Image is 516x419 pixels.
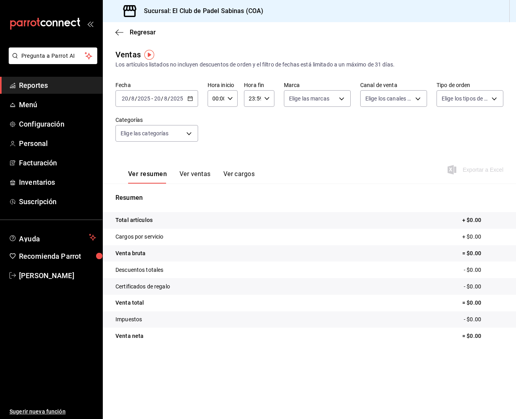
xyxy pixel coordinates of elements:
[115,233,164,241] p: Cargos por servicio
[19,251,96,262] span: Recomienda Parrot
[130,28,156,36] span: Regresar
[180,170,211,184] button: Ver ventas
[19,157,96,168] span: Facturación
[365,95,412,102] span: Elige los canales de venta
[9,47,97,64] button: Pregunta a Parrot AI
[115,216,153,224] p: Total artículos
[115,332,144,340] p: Venta neta
[244,82,274,88] label: Hora fin
[128,170,167,184] button: Ver resumen
[129,95,131,102] span: /
[19,99,96,110] span: Menú
[115,282,170,291] p: Certificados de regalo
[284,82,351,88] label: Marca
[437,82,503,88] label: Tipo de orden
[462,332,503,340] p: = $0.00
[19,177,96,188] span: Inventarios
[115,299,144,307] p: Venta total
[464,282,503,291] p: - $0.00
[115,193,503,203] p: Resumen
[19,80,96,91] span: Reportes
[19,119,96,129] span: Configuración
[154,95,161,102] input: --
[462,299,503,307] p: = $0.00
[289,95,329,102] span: Elige las marcas
[131,95,135,102] input: --
[115,49,141,61] div: Ventas
[462,216,503,224] p: + $0.00
[161,95,163,102] span: /
[151,95,153,102] span: -
[462,233,503,241] p: + $0.00
[19,270,96,281] span: [PERSON_NAME]
[170,95,183,102] input: ----
[442,95,489,102] span: Elige los tipos de orden
[464,266,503,274] p: - $0.00
[115,315,142,324] p: Impuestos
[115,82,198,88] label: Fecha
[87,21,93,27] button: open_drawer_menu
[135,95,137,102] span: /
[208,82,238,88] label: Hora inicio
[121,95,129,102] input: --
[19,196,96,207] span: Suscripción
[6,57,97,66] a: Pregunta a Parrot AI
[168,95,170,102] span: /
[9,408,96,416] span: Sugerir nueva función
[115,61,503,69] div: Los artículos listados no incluyen descuentos de orden y el filtro de fechas está limitado a un m...
[223,170,255,184] button: Ver cargos
[115,249,146,258] p: Venta bruta
[115,28,156,36] button: Regresar
[144,50,154,60] img: Tooltip marker
[137,95,151,102] input: ----
[19,138,96,149] span: Personal
[121,129,169,137] span: Elige las categorías
[164,95,168,102] input: --
[360,82,427,88] label: Canal de venta
[464,315,503,324] p: - $0.00
[462,249,503,258] p: = $0.00
[138,6,263,16] h3: Sucursal: El Club de Padel Sabinas (COA)
[19,233,86,242] span: Ayuda
[21,52,85,60] span: Pregunta a Parrot AI
[115,117,198,123] label: Categorías
[115,266,163,274] p: Descuentos totales
[128,170,255,184] div: navigation tabs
